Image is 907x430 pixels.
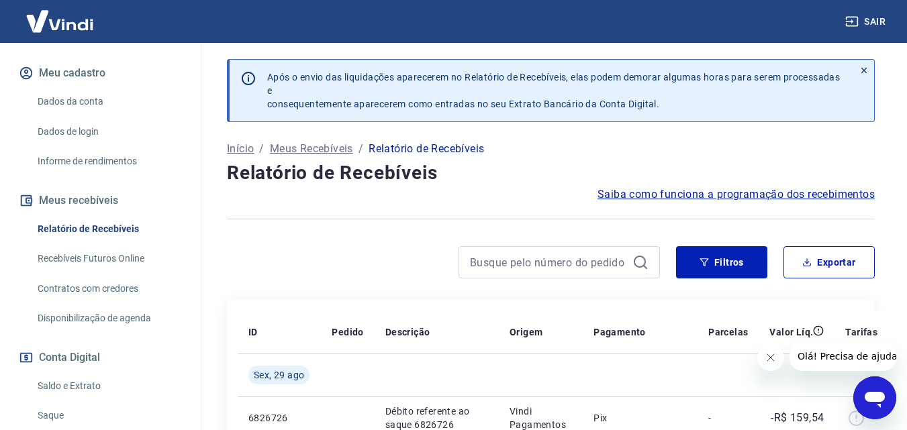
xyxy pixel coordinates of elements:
[510,325,542,339] p: Origem
[783,246,875,278] button: Exportar
[332,325,363,339] p: Pedido
[8,9,113,20] span: Olá! Precisa de ajuda?
[708,325,748,339] p: Parcelas
[16,343,185,372] button: Conta Digital
[16,58,185,88] button: Meu cadastro
[593,411,687,425] p: Pix
[32,275,185,303] a: Contratos com credores
[843,9,891,34] button: Sair
[248,411,310,425] p: 6826726
[708,411,748,425] p: -
[32,372,185,400] a: Saldo e Extrato
[853,376,896,419] iframe: Botão para abrir a janela de mensagens
[598,186,875,203] a: Saiba como funciona a programação dos recebimentos
[385,325,430,339] p: Descrição
[359,141,363,157] p: /
[790,341,896,371] iframe: Mensagem da empresa
[369,141,484,157] p: Relatório de Recebíveis
[270,141,353,157] a: Meus Recebíveis
[32,88,185,115] a: Dados da conta
[771,410,824,426] p: -R$ 159,54
[32,245,185,272] a: Recebíveis Futuros Online
[757,344,784,371] iframe: Fechar mensagem
[593,325,646,339] p: Pagamento
[16,1,103,42] img: Vindi
[845,325,877,339] p: Tarifas
[32,215,185,243] a: Relatório de Recebíveis
[248,325,258,339] p: ID
[32,402,185,429] a: Saque
[267,70,843,111] p: Após o envio das liquidações aparecerem no Relatório de Recebíveis, elas podem demorar algumas ho...
[470,252,627,272] input: Busque pelo número do pedido
[676,246,767,278] button: Filtros
[16,186,185,215] button: Meus recebíveis
[227,141,254,157] a: Início
[259,141,264,157] p: /
[769,325,813,339] p: Valor Líq.
[32,305,185,332] a: Disponibilização de agenda
[32,118,185,146] a: Dados de login
[32,148,185,175] a: Informe de rendimentos
[254,368,304,382] span: Sex, 29 ago
[227,160,875,186] h4: Relatório de Recebíveis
